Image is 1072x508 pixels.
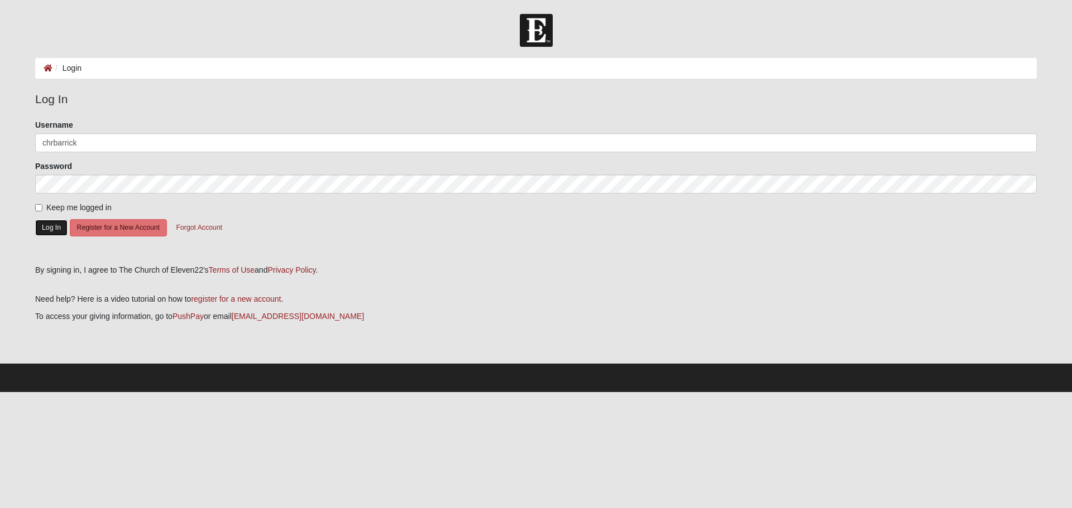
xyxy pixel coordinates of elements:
[232,312,364,321] a: [EMAIL_ADDRESS][DOMAIN_NAME]
[520,14,553,47] img: Church of Eleven22 Logo
[209,265,255,274] a: Terms of Use
[169,219,229,236] button: Forgot Account
[191,294,281,303] a: register for a new account
[35,204,42,211] input: Keep me logged in
[35,90,1037,108] legend: Log In
[35,161,72,172] label: Password
[267,265,315,274] a: Privacy Policy
[35,264,1037,276] div: By signing in, I agree to The Church of Eleven22's and .
[35,220,68,236] button: Log In
[46,203,112,212] span: Keep me logged in
[35,293,1037,305] p: Need help? Here is a video tutorial on how to .
[35,119,73,130] label: Username
[70,219,167,236] button: Register for a New Account
[35,311,1037,322] p: To access your giving information, go to or email
[52,62,82,74] li: Login
[173,312,204,321] a: PushPay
